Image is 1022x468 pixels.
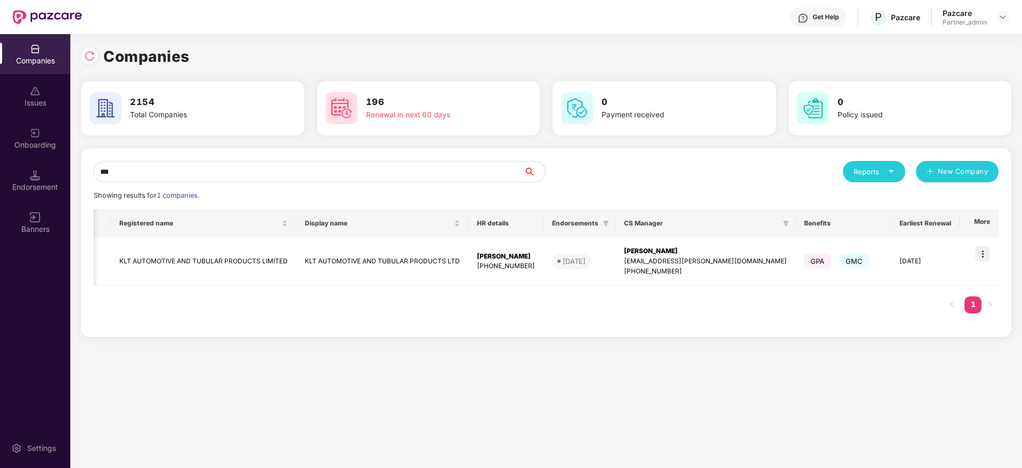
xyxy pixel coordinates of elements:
[601,217,611,230] span: filter
[366,95,500,109] h3: 196
[943,18,987,27] div: Partner_admin
[30,86,40,96] img: svg+xml;base64,PHN2ZyBpZD0iSXNzdWVzX2Rpc2FibGVkIiB4bWxucz0iaHR0cDovL3d3dy53My5vcmcvMjAwMC9zdmciIH...
[477,252,535,262] div: [PERSON_NAME]
[103,45,190,68] h1: Companies
[804,254,831,269] span: GPA
[964,296,982,313] li: 1
[891,209,960,238] th: Earliest Renewal
[943,8,987,18] div: Pazcare
[891,12,920,22] div: Pazcare
[523,167,545,176] span: search
[296,209,468,238] th: Display name
[30,170,40,181] img: svg+xml;base64,PHN2ZyB3aWR0aD0iMTQuNSIgaGVpZ2h0PSIxNC41IiB2aWV3Qm94PSIwIDAgMTYgMTYiIGZpbGw9Im5vbm...
[624,256,787,267] div: [EMAIL_ADDRESS][PERSON_NAME][DOMAIN_NAME]
[84,51,95,61] img: svg+xml;base64,PHN2ZyBpZD0iUmVsb2FkLTMyeDMyIiB4bWxucz0iaHR0cDovL3d3dy53My5vcmcvMjAwMC9zdmciIHdpZH...
[552,219,598,228] span: Endorsements
[602,109,736,121] div: Payment received
[813,13,839,21] div: Get Help
[854,166,895,177] div: Reports
[938,166,988,177] span: New Company
[624,267,787,277] div: [PHONE_NUMBER]
[366,109,500,121] div: Renewal in next 60 days
[30,212,40,223] img: svg+xml;base64,PHN2ZyB3aWR0aD0iMTYiIGhlaWdodD0iMTYiIHZpZXdCb3g9IjAgMCAxNiAxNiIgZmlsbD0ibm9uZSIgeG...
[838,95,972,109] h3: 0
[119,219,280,228] span: Registered name
[563,256,586,267] div: [DATE]
[943,296,960,313] button: left
[888,168,895,175] span: caret-down
[90,92,121,124] img: svg+xml;base64,PHN2ZyB4bWxucz0iaHR0cDovL3d3dy53My5vcmcvMjAwMC9zdmciIHdpZHRoPSI2MCIgaGVpZ2h0PSI2MC...
[30,44,40,54] img: svg+xml;base64,PHN2ZyBpZD0iQ29tcGFuaWVzIiB4bWxucz0iaHR0cDovL3d3dy53My5vcmcvMjAwMC9zdmciIHdpZHRoPS...
[982,296,999,313] li: Next Page
[561,92,593,124] img: svg+xml;base64,PHN2ZyB4bWxucz0iaHR0cDovL3d3dy53My5vcmcvMjAwMC9zdmciIHdpZHRoPSI2MCIgaGVpZ2h0PSI2MC...
[916,161,999,182] button: plusNew Company
[838,109,972,121] div: Policy issued
[624,219,778,228] span: CS Manager
[326,92,358,124] img: svg+xml;base64,PHN2ZyB4bWxucz0iaHR0cDovL3d3dy53My5vcmcvMjAwMC9zdmciIHdpZHRoPSI2MCIgaGVpZ2h0PSI2MC...
[999,13,1007,21] img: svg+xml;base64,PHN2ZyBpZD0iRHJvcGRvd24tMzJ4MzIiIHhtbG5zPSJodHRwOi8vd3d3LnczLm9yZy8yMDAwL3N2ZyIgd2...
[477,261,535,271] div: [PHONE_NUMBER]
[157,191,199,199] span: 1 companies.
[964,296,982,312] a: 1
[30,128,40,139] img: svg+xml;base64,PHN2ZyB3aWR0aD0iMjAiIGhlaWdodD0iMjAiIHZpZXdCb3g9IjAgMCAyMCAyMCIgZmlsbD0ibm9uZSIgeG...
[296,238,468,286] td: KLT AUTOMOTIVE AND TUBULAR PRODUCTS LTD
[130,95,264,109] h3: 2154
[987,301,993,308] span: right
[624,246,787,256] div: [PERSON_NAME]
[111,238,296,286] td: KLT AUTOMOTIVE AND TUBULAR PRODUCTS LIMITED
[982,296,999,313] button: right
[948,301,955,308] span: left
[602,95,736,109] h3: 0
[943,296,960,313] li: Previous Page
[797,92,829,124] img: svg+xml;base64,PHN2ZyB4bWxucz0iaHR0cDovL3d3dy53My5vcmcvMjAwMC9zdmciIHdpZHRoPSI2MCIgaGVpZ2h0PSI2MC...
[975,246,990,261] img: icon
[24,443,59,454] div: Settings
[111,209,296,238] th: Registered name
[927,168,934,176] span: plus
[839,254,870,269] span: GMC
[783,220,789,227] span: filter
[798,13,808,23] img: svg+xml;base64,PHN2ZyBpZD0iSGVscC0zMngzMiIgeG1sbnM9Imh0dHA6Ly93d3cudzMub3JnLzIwMDAvc3ZnIiB3aWR0aD...
[966,209,999,238] th: More
[468,209,544,238] th: HR details
[781,217,791,230] span: filter
[11,443,22,454] img: svg+xml;base64,PHN2ZyBpZD0iU2V0dGluZy0yMHgyMCIgeG1sbnM9Imh0dHA6Ly93d3cudzMub3JnLzIwMDAvc3ZnIiB3aW...
[94,191,199,199] span: Showing results for
[796,209,891,238] th: Benefits
[130,109,264,121] div: Total Companies
[875,11,882,23] span: P
[891,238,960,286] td: [DATE]
[13,10,82,24] img: New Pazcare Logo
[305,219,452,228] span: Display name
[960,209,1005,238] th: Issues
[523,161,546,182] button: search
[603,220,609,227] span: filter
